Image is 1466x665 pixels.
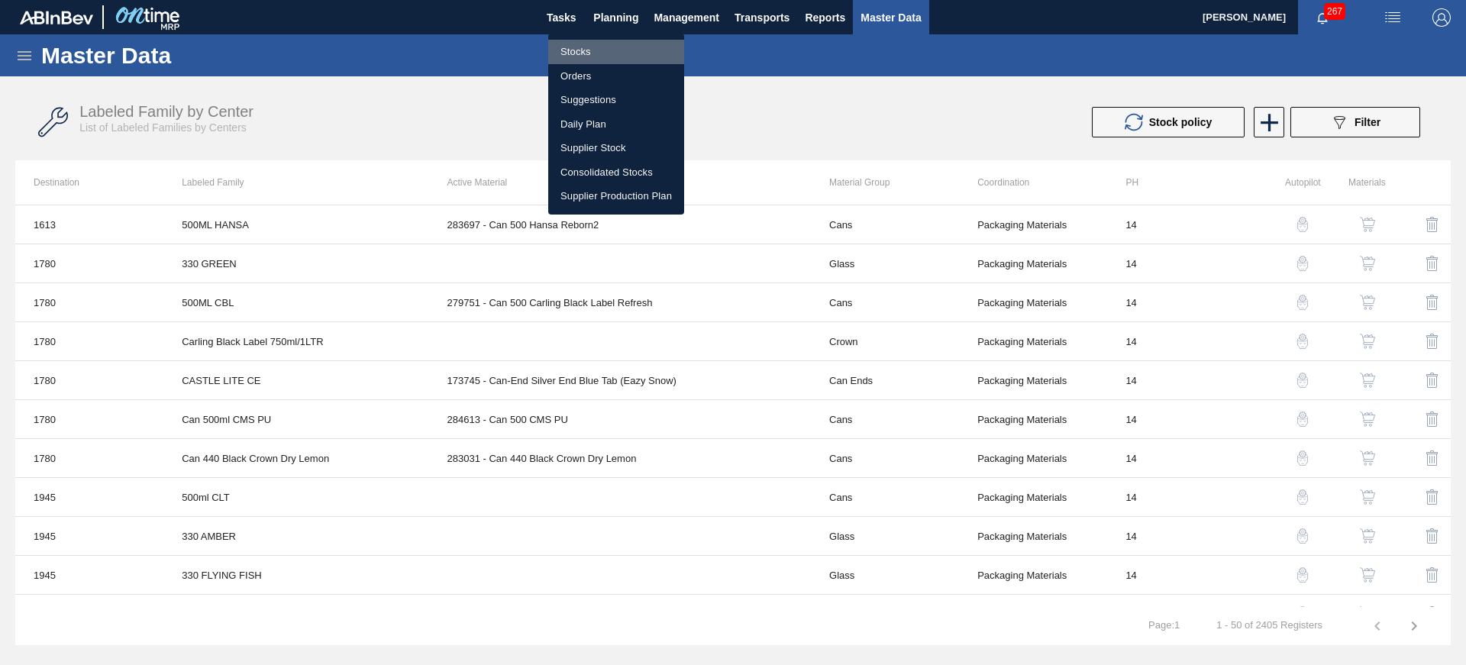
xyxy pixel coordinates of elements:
[548,184,684,208] a: Supplier Production Plan
[548,136,684,160] a: Supplier Stock
[548,40,684,64] a: Stocks
[548,112,684,137] a: Daily Plan
[548,88,684,112] a: Suggestions
[548,64,684,89] a: Orders
[548,160,684,185] a: Consolidated Stocks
